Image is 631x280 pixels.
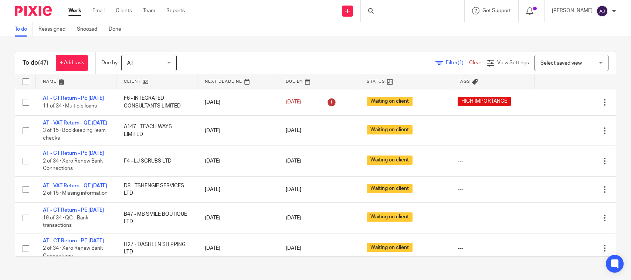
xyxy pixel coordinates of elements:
span: 3 of 15 · Bookkeeping Team checks [43,128,106,141]
a: Work [68,7,81,14]
span: [DATE] [286,100,301,105]
span: 19 of 34 · QC - Bank transactions [43,215,88,228]
span: Waiting on client [367,156,413,165]
td: [DATE] [197,176,278,202]
span: HIGH IMPORTANCE [458,97,511,106]
a: Email [92,7,105,14]
a: Reassigned [38,22,71,37]
td: F4 - LJ SCRUBS LTD [116,146,197,176]
td: [DATE] [197,233,278,263]
div: --- [458,157,527,165]
img: svg%3E [596,5,608,17]
span: [DATE] [286,187,301,192]
span: View Settings [497,60,529,65]
a: Clear [469,60,481,65]
div: --- [458,186,527,193]
div: --- [458,214,527,222]
a: To do [15,22,33,37]
span: 2 of 15 · Missing information [43,191,108,196]
span: Waiting on client [367,212,413,222]
td: H27 - DASHEEN SHIPPING LTD [116,233,197,263]
div: --- [458,245,527,252]
a: Reports [166,7,185,14]
span: Waiting on client [367,243,413,252]
h1: To do [23,59,48,67]
span: Select saved view [540,61,582,66]
span: Get Support [482,8,511,13]
a: AT - CT Return - PE [DATE] [43,238,104,243]
a: Clients [116,7,132,14]
td: D8 - TSHENGIE SERVICES LTD [116,176,197,202]
span: (47) [38,60,48,66]
td: F6 - INTEGRATED CONSULTANTS LIMITED [116,89,197,115]
a: Team [143,7,155,14]
td: B47 - MB SMILE BOUTIQUE LTD [116,203,197,233]
span: [DATE] [286,128,301,133]
img: Pixie [15,6,52,16]
span: Waiting on client [367,184,413,193]
span: Filter [446,60,469,65]
span: Waiting on client [367,97,413,106]
span: (1) [458,60,464,65]
span: [DATE] [286,246,301,251]
td: [DATE] [197,115,278,146]
span: Tags [458,79,470,83]
div: --- [458,127,527,134]
td: [DATE] [197,89,278,115]
a: AT - CT Return - PE [DATE] [43,151,104,156]
a: + Add task [56,55,88,71]
a: AT - CT Return - PE [DATE] [43,96,104,101]
a: AT - CT Return - PE [DATE] [43,208,104,213]
a: AT - VAT Return - QE [DATE] [43,183,107,188]
span: [DATE] [286,215,301,221]
span: 11 of 34 · Multiple loans [43,103,97,109]
a: Done [109,22,127,37]
span: 2 of 34 · Xero Renew Bank Connections [43,246,103,259]
span: All [127,61,133,66]
span: [DATE] [286,158,301,164]
td: [DATE] [197,203,278,233]
a: AT - VAT Return - QE [DATE] [43,120,107,126]
td: A147 - TEACH WAYS LIMITED [116,115,197,146]
span: Waiting on client [367,125,413,134]
p: Due by [101,59,118,66]
p: [PERSON_NAME] [552,7,593,14]
span: 2 of 34 · Xero Renew Bank Connections [43,158,103,171]
td: [DATE] [197,146,278,176]
a: Snoozed [77,22,103,37]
